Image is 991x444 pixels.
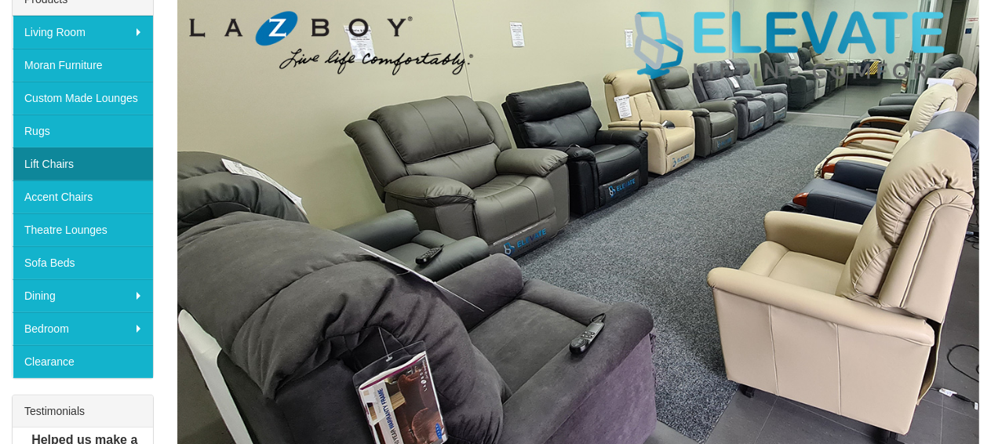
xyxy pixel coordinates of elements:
a: Accent Chairs [13,180,153,213]
a: Rugs [13,115,153,147]
div: Testimonials [13,395,153,428]
a: Theatre Lounges [13,213,153,246]
a: Sofa Beds [13,246,153,279]
a: Bedroom [13,312,153,345]
a: Living Room [13,16,153,49]
a: Clearance [13,345,153,378]
a: Moran Furniture [13,49,153,82]
a: Custom Made Lounges [13,82,153,115]
a: Dining [13,279,153,312]
a: Lift Chairs [13,147,153,180]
